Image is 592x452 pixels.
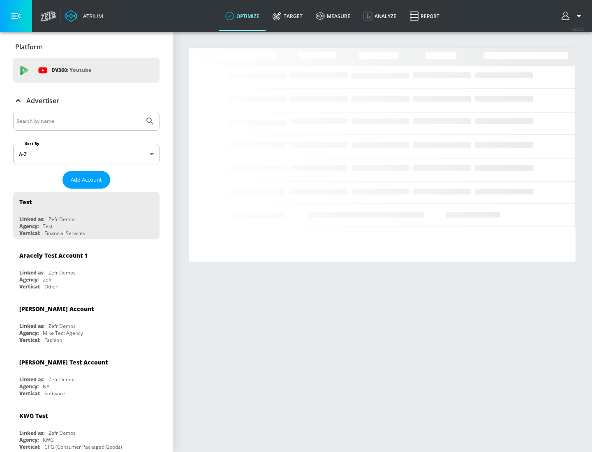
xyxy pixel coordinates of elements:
a: Target [266,1,309,31]
div: Zefr Demos [49,323,76,330]
div: Zefr Demos [49,376,76,383]
div: Linked as: [19,269,44,276]
p: Platform [15,42,43,51]
div: Platform [13,35,160,58]
div: Vertical: [19,337,40,344]
div: [PERSON_NAME] Test AccountLinked as:Zefr DemosAgency:NAVertical:Software [13,352,160,399]
a: Report [403,1,446,31]
input: Search by name [16,116,141,127]
div: KWG Test [19,412,48,420]
div: Linked as: [19,323,44,330]
div: [PERSON_NAME] Account [19,305,94,313]
div: Atrium [80,12,103,20]
div: KWG [43,436,54,443]
div: Fashion [44,337,62,344]
div: Test [43,223,53,230]
div: TestLinked as:Zefr DemosAgency:TestVertical:Financial Services [13,192,160,239]
div: Financial Services [44,230,85,237]
div: Vertical: [19,390,40,397]
div: Zefr Demos [49,429,76,436]
button: Add Account [62,171,110,189]
a: optimize [219,1,266,31]
div: Agency: [19,436,39,443]
div: Test [19,198,32,206]
div: Agency: [19,276,39,283]
p: Advertiser [26,96,59,105]
div: Vertical: [19,443,40,450]
a: Atrium [65,10,103,22]
label: Sort By [23,141,41,146]
div: Linked as: [19,376,44,383]
div: [PERSON_NAME] AccountLinked as:Zefr DemosAgency:Mike Test AgencyVertical:Fashion [13,299,160,346]
div: Advertiser [13,89,160,112]
div: Other [44,283,58,290]
div: Linked as: [19,216,44,223]
p: Youtube [69,66,91,74]
div: Zefr [43,276,52,283]
div: Aracely Test Account 1Linked as:Zefr DemosAgency:ZefrVertical:Other [13,245,160,292]
p: DV360: [51,66,91,75]
div: Vertical: [19,230,40,237]
div: Agency: [19,330,39,337]
span: Add Account [71,175,102,184]
span: v 4.24.0 [572,27,584,32]
div: Zefr Demos [49,216,76,223]
div: [PERSON_NAME] Test Account [19,358,108,366]
div: Software [44,390,65,397]
div: DV360: Youtube [13,58,160,83]
div: Aracely Test Account 1 [19,251,88,259]
div: Mike Test Agency [43,330,83,337]
div: Agency: [19,383,39,390]
a: measure [309,1,357,31]
a: Analyze [357,1,403,31]
div: A-Z [13,144,160,164]
div: Agency: [19,223,39,230]
div: NA [43,383,50,390]
div: Linked as: [19,429,44,436]
div: Zefr Demos [49,269,76,276]
div: Vertical: [19,283,40,290]
div: CPG (Consumer Packaged Goods) [44,443,122,450]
